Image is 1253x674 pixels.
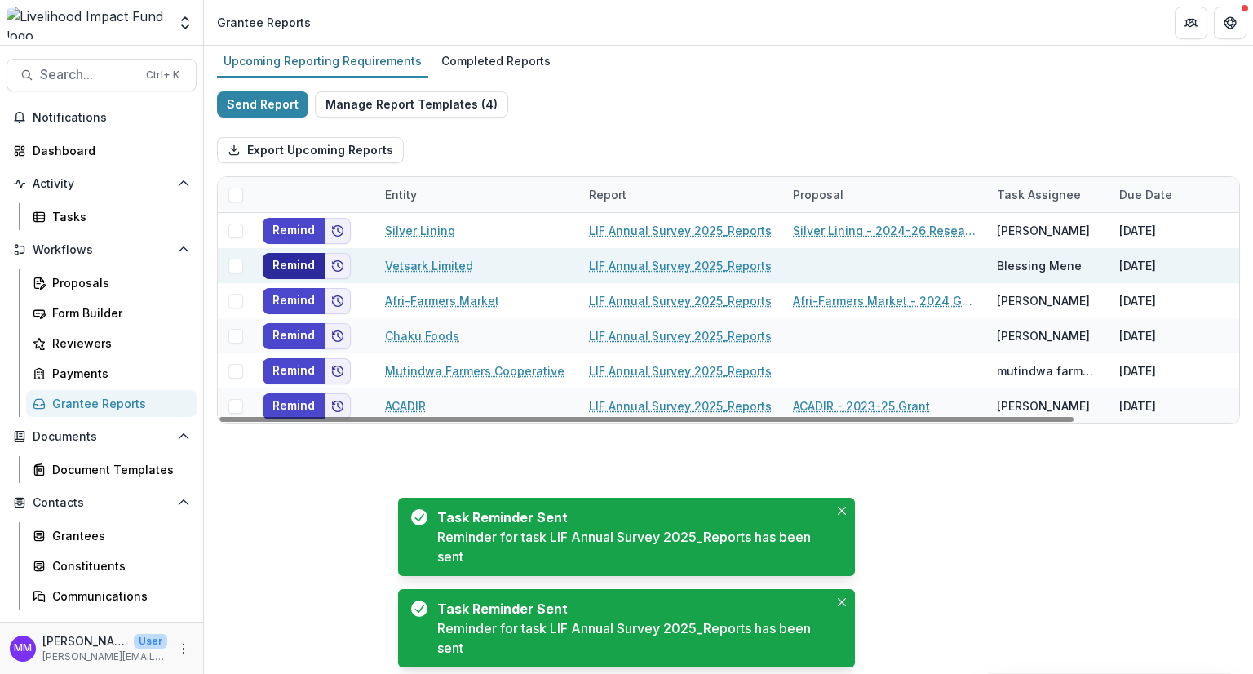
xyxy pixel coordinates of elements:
button: More [174,639,193,658]
div: Due Date [1109,177,1232,212]
a: Form Builder [26,299,197,326]
div: [DATE] [1109,283,1232,318]
button: Open Documents [7,423,197,450]
div: Blessing Mene [997,257,1082,274]
div: [PERSON_NAME] [997,397,1090,415]
a: Reviewers [26,330,197,357]
button: Open entity switcher [174,7,197,39]
a: Silver Lining [385,222,455,239]
p: User [134,634,167,649]
div: [DATE] [1109,248,1232,283]
a: Chaku Foods [385,327,459,344]
button: Export Upcoming Reports [217,137,404,163]
div: Report [579,186,636,203]
div: Ctrl + K [143,66,183,84]
a: LIF Annual Survey 2025_Reports [589,257,772,274]
div: Due Date [1109,186,1182,203]
a: Grantee Reports [26,390,197,417]
a: Mutindwa Farmers Cooperative [385,362,565,379]
div: Upcoming Reporting Requirements [217,49,428,73]
div: Grantee Reports [217,14,311,31]
button: Add to friends [325,358,351,384]
div: Reviewers [52,335,184,352]
div: [PERSON_NAME] [997,327,1090,344]
nav: breadcrumb [210,11,317,34]
div: Proposal [783,177,987,212]
a: ACADIR [385,397,426,415]
div: Reminder for task LIF Annual Survey 2025_Reports has been sent [437,619,829,658]
div: Task Assignee [987,177,1109,212]
button: Open Contacts [7,490,197,516]
a: Vetsark Limited [385,257,473,274]
a: Communications [26,583,197,610]
img: Livelihood Impact Fund logo [7,7,167,39]
a: LIF Annual Survey 2025_Reports [589,327,772,344]
div: mutindwa farmers <[EMAIL_ADDRESS][DOMAIN_NAME]> [997,362,1100,379]
div: Task Reminder Sent [437,599,822,619]
button: Open Workflows [7,237,197,263]
button: Open Activity [7,171,197,197]
button: Add to friends [325,393,351,419]
button: Manage Report Templates (4) [315,91,508,118]
div: Entity [375,177,579,212]
button: Add to friends [325,323,351,349]
div: Document Templates [52,461,184,478]
div: [PERSON_NAME] [997,292,1090,309]
a: Payments [26,360,197,387]
div: Constituents [52,557,184,574]
button: Add to friends [325,218,351,244]
div: [DATE] [1109,388,1232,423]
a: Proposals [26,269,197,296]
a: Upcoming Reporting Requirements [217,46,428,78]
button: Remind [263,288,325,314]
div: Miriam Mwangi [14,643,32,654]
div: Form Builder [52,304,184,321]
button: Search... [7,59,197,91]
a: Afri-Farmers Market [385,292,499,309]
div: Task Assignee [987,186,1091,203]
button: Send Report [217,91,308,118]
div: Grantees [52,527,184,544]
div: Completed Reports [435,49,557,73]
a: Completed Reports [435,46,557,78]
div: [DATE] [1109,213,1232,248]
a: Afri-Farmers Market - 2024 GTKY Grant [793,292,977,309]
button: Remind [263,253,325,279]
p: [PERSON_NAME] [42,632,127,650]
button: Get Help [1214,7,1246,39]
a: LIF Annual Survey 2025_Reports [589,362,772,379]
div: Tasks [52,208,184,225]
div: Report [579,177,783,212]
a: LIF Annual Survey 2025_Reports [589,397,772,415]
div: Task Reminder Sent [437,508,822,527]
button: Add to friends [325,253,351,279]
span: Documents [33,430,170,444]
a: Silver Lining - 2024-26 Research Grant [793,222,977,239]
button: Notifications [7,104,197,131]
div: [DATE] [1109,318,1232,353]
div: Reminder for task LIF Annual Survey 2025_Reports has been sent [437,527,829,566]
button: Open Data & Reporting [7,616,197,642]
span: Activity [33,177,170,191]
p: [PERSON_NAME][EMAIL_ADDRESS][DOMAIN_NAME] [42,650,167,664]
div: Payments [52,365,184,382]
span: Contacts [33,496,170,510]
a: Grantees [26,522,197,549]
div: Dashboard [33,142,184,159]
span: Notifications [33,111,190,125]
div: Proposal [783,186,853,203]
a: Dashboard [7,137,197,164]
div: Communications [52,588,184,605]
button: Remind [263,358,325,384]
a: Constituents [26,552,197,579]
button: Remind [263,393,325,419]
a: LIF Annual Survey 2025_Reports [589,222,772,239]
div: [PERSON_NAME] [997,222,1090,239]
a: LIF Annual Survey 2025_Reports [589,292,772,309]
button: Remind [263,323,325,349]
div: [DATE] [1109,353,1232,388]
div: Entity [375,186,427,203]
